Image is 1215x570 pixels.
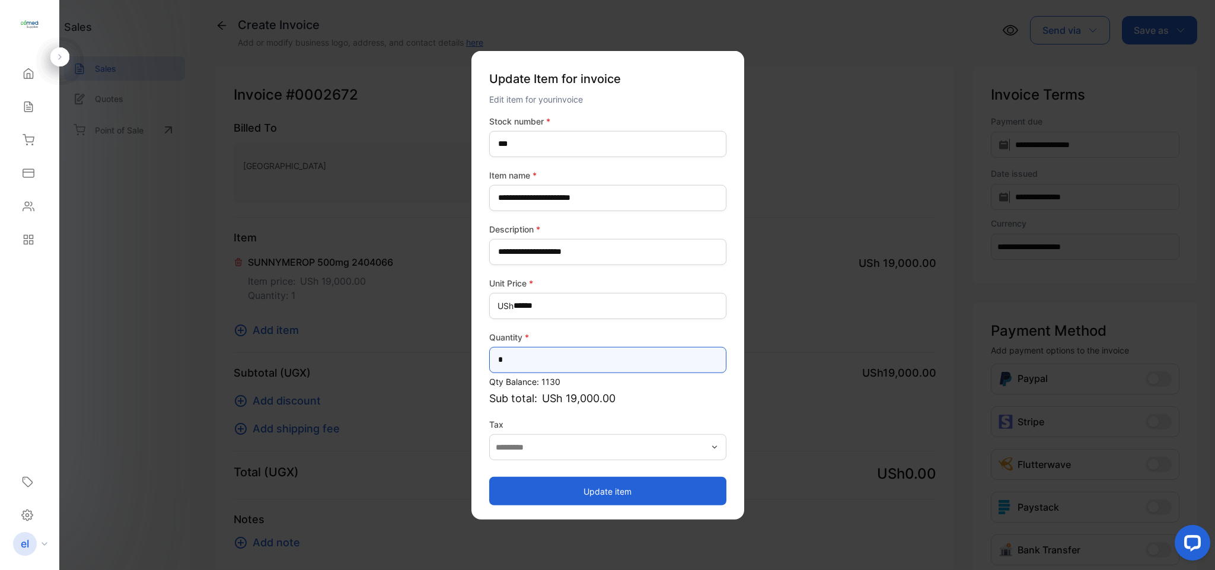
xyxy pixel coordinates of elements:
[489,94,583,104] span: Edit item for your invoice
[489,477,726,505] button: Update item
[21,536,29,552] p: el
[489,114,726,127] label: Stock number
[1165,520,1215,570] iframe: LiveChat chat widget
[489,276,726,289] label: Unit Price
[489,65,726,92] p: Update Item for invoice
[21,15,39,33] img: logo
[489,390,726,406] p: Sub total:
[489,418,726,430] label: Tax
[489,168,726,181] label: Item name
[498,300,514,312] span: USh
[489,222,726,235] label: Description
[489,330,726,343] label: Quantity
[542,390,616,406] span: USh 19,000.00
[489,375,726,387] p: Qty Balance: 1130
